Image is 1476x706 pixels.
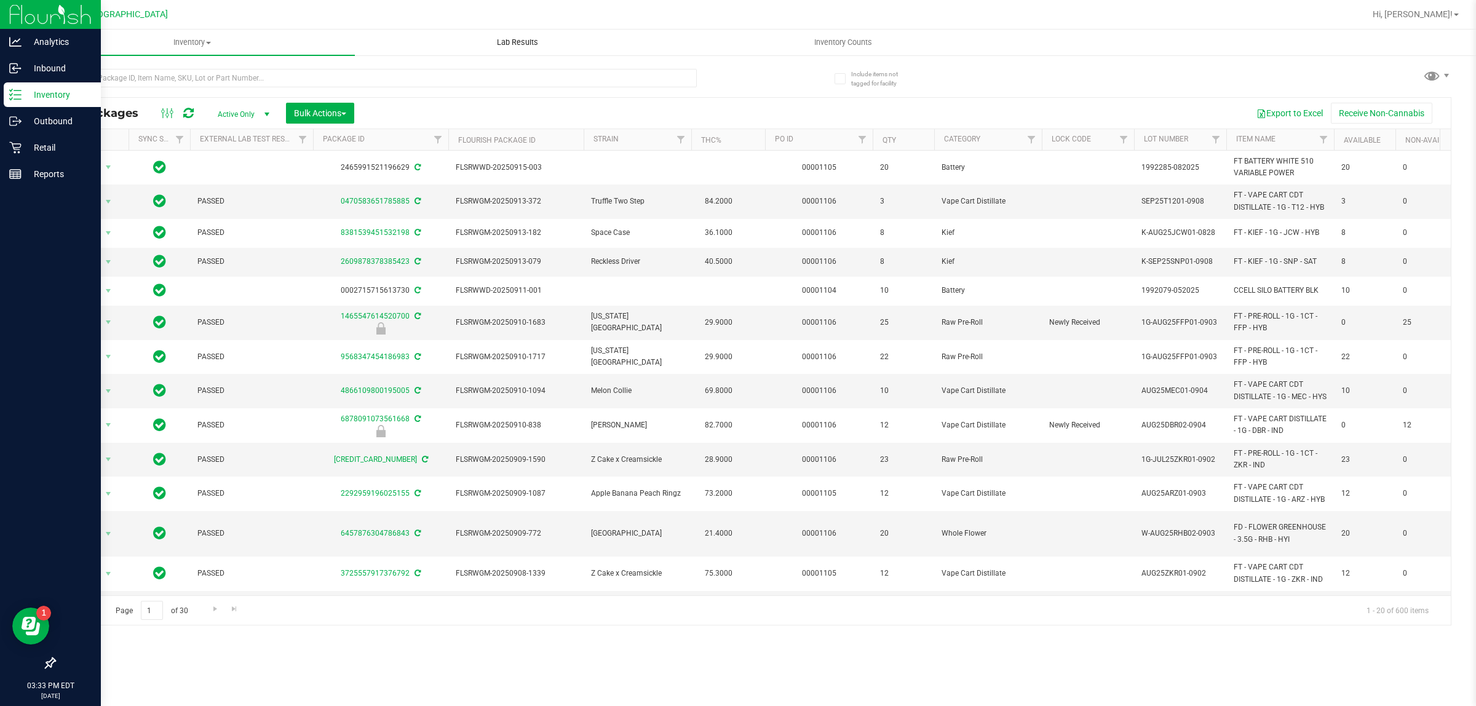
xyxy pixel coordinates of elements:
[1234,311,1327,334] span: FT - PRE-ROLL - 1G - 1CT - FFP - HYB
[1234,345,1327,368] span: FT - PRE-ROLL - 1G - 1CT - FFP - HYB
[880,285,927,296] span: 10
[1234,413,1327,437] span: FT - VAPE CART DISTILLATE - 1G - DBR - IND
[1234,561,1327,585] span: FT - VAPE CART CDT DISTILLATE - 1G - ZKR - IND
[802,455,836,464] a: 00001106
[1403,488,1450,499] span: 0
[1141,196,1219,207] span: SEP25T1201-0908
[200,135,296,143] a: External Lab Test Result
[456,351,576,363] span: FLSRWGM-20250910-1717
[1403,351,1450,363] span: 0
[1141,454,1219,466] span: 1G-JUL25ZKR01-0902
[1049,317,1127,328] span: Newly Received
[591,419,684,431] span: [PERSON_NAME]
[1236,135,1276,143] a: Item Name
[1403,385,1450,397] span: 0
[1141,317,1219,328] span: 1G-AUG25FFP01-0903
[153,416,166,434] span: In Sync
[341,197,410,205] a: 0470583651785885
[1341,568,1388,579] span: 12
[413,386,421,395] span: Sync from Compliance System
[456,528,576,539] span: FLSRWGM-20250909-772
[699,485,739,502] span: 73.2000
[341,489,410,498] a: 2292959196025155
[141,601,163,620] input: 1
[1248,103,1331,124] button: Export to Excel
[456,568,576,579] span: FLSRWGM-20250908-1339
[101,224,116,242] span: select
[153,382,166,399] span: In Sync
[942,351,1034,363] span: Raw Pre-Roll
[880,317,927,328] span: 25
[1403,227,1450,239] span: 0
[6,680,95,691] p: 03:33 PM EDT
[153,224,166,241] span: In Sync
[1022,129,1042,150] a: Filter
[413,569,421,577] span: Sync from Compliance System
[1049,419,1127,431] span: Newly Received
[1403,568,1450,579] span: 0
[942,285,1034,296] span: Battery
[1403,419,1450,431] span: 12
[153,192,166,210] span: In Sync
[802,257,836,266] a: 00001106
[880,196,927,207] span: 3
[101,416,116,434] span: select
[1052,135,1091,143] a: Lock Code
[880,454,927,466] span: 23
[699,382,739,400] span: 69.8000
[323,135,365,143] a: Package ID
[413,197,421,205] span: Sync from Compliance System
[1341,385,1388,397] span: 10
[197,227,306,239] span: PASSED
[84,9,168,20] span: [GEOGRAPHIC_DATA]
[456,385,576,397] span: FLSRWGM-20250910-1094
[1234,285,1327,296] span: CCELL SILO BATTERY BLK
[311,162,450,173] div: 2465991521196629
[1234,482,1327,505] span: FT - VAPE CART CDT DISTILLATE - 1G - ARZ - HYB
[880,419,927,431] span: 12
[699,253,739,271] span: 40.5000
[1234,522,1327,545] span: FD - FLOWER GREENHOUSE - 3.5G - RHB - HYI
[942,419,1034,431] span: Vape Cart Distillate
[1314,129,1334,150] a: Filter
[341,257,410,266] a: 2609878378385423
[22,34,95,49] p: Analytics
[1141,385,1219,397] span: AUG25MEC01-0904
[341,414,410,423] a: 6878091073561668
[1341,162,1388,173] span: 20
[311,285,450,296] div: 0002715715613730
[22,114,95,129] p: Outbound
[1234,256,1327,268] span: FT - KIEF - 1G - SNP - SAT
[101,159,116,176] span: select
[1403,256,1450,268] span: 0
[101,383,116,400] span: select
[36,606,51,621] iframe: Resource center unread badge
[9,36,22,48] inline-svg: Analytics
[699,451,739,469] span: 28.9000
[880,568,927,579] span: 12
[6,691,95,700] p: [DATE]
[101,282,116,299] span: select
[456,256,576,268] span: FLSRWGM-20250913-079
[1234,448,1327,471] span: FT - PRE-ROLL - 1G - 1CT - ZKR - IND
[1331,103,1432,124] button: Receive Non-Cannabis
[226,601,244,617] a: Go to the last page
[413,529,421,537] span: Sync from Compliance System
[456,317,576,328] span: FLSRWGM-20250910-1683
[197,568,306,579] span: PASSED
[798,37,889,48] span: Inventory Counts
[1341,227,1388,239] span: 8
[802,386,836,395] a: 00001106
[942,317,1034,328] span: Raw Pre-Roll
[1357,601,1438,619] span: 1 - 20 of 600 items
[591,454,684,466] span: Z Cake x Creamsickle
[942,385,1034,397] span: Vape Cart Distillate
[206,601,224,617] a: Go to the next page
[456,419,576,431] span: FLSRWGM-20250910-838
[197,256,306,268] span: PASSED
[699,416,739,434] span: 82.7000
[591,311,684,334] span: [US_STATE] [GEOGRAPHIC_DATA]
[138,135,186,143] a: Sync Status
[591,528,684,539] span: [GEOGRAPHIC_DATA]
[701,136,721,145] a: THC%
